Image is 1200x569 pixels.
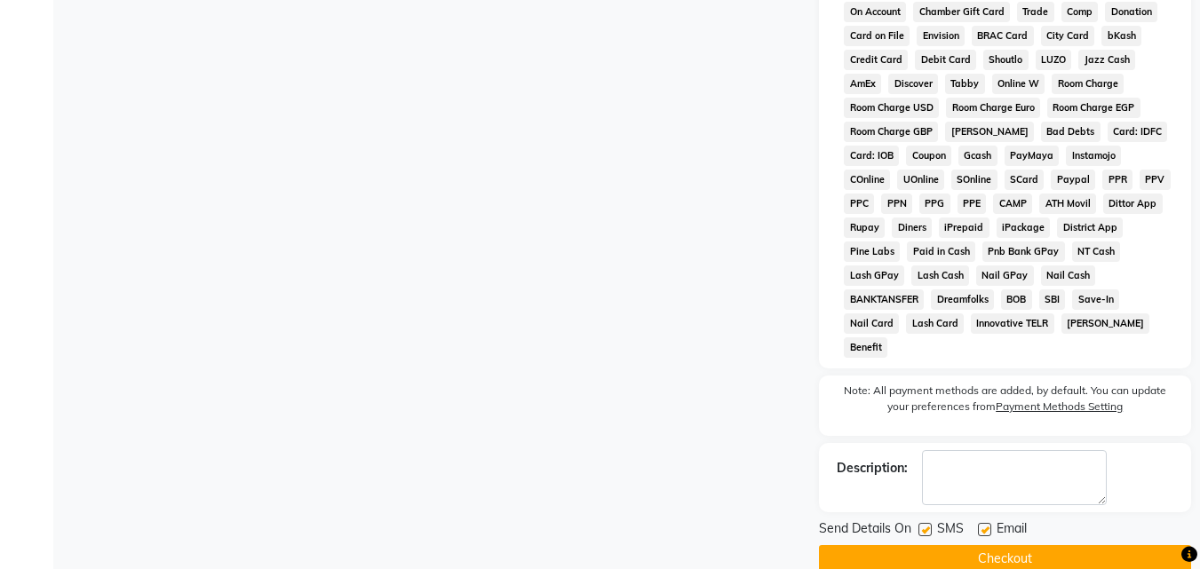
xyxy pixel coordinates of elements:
span: Discover [888,74,938,94]
span: COnline [844,170,890,190]
span: AmEx [844,74,881,94]
span: Card: IDFC [1108,122,1168,142]
span: SOnline [951,170,997,190]
span: Room Charge GBP [844,122,938,142]
span: Lash Card [906,313,964,334]
span: District App [1057,217,1123,238]
span: Jazz Cash [1078,50,1135,70]
label: Payment Methods Setting [996,399,1123,415]
span: [PERSON_NAME] [945,122,1034,142]
span: Gcash [958,146,997,166]
span: Chamber Gift Card [913,2,1010,22]
span: BOB [1001,289,1032,310]
span: Innovative TELR [971,313,1054,334]
span: Send Details On [819,519,911,541]
span: Paid in Cash [907,241,975,262]
span: Pine Labs [844,241,900,262]
span: Credit Card [844,50,908,70]
span: LUZO [1036,50,1072,70]
span: bKash [1101,26,1141,46]
div: Description: [837,459,908,478]
span: NT Cash [1072,241,1121,262]
span: ATH Movil [1039,194,1096,214]
span: PPR [1102,170,1132,190]
span: Donation [1105,2,1157,22]
span: Online W [992,74,1045,94]
span: [PERSON_NAME] [1061,313,1150,334]
span: Trade [1017,2,1054,22]
span: Diners [892,217,932,238]
span: PayMaya [1005,146,1060,166]
span: Room Charge USD [844,98,939,118]
span: Save-In [1072,289,1119,310]
span: Instamojo [1066,146,1121,166]
span: BANKTANSFER [844,289,924,310]
span: UOnline [897,170,944,190]
span: CAMP [993,194,1032,214]
span: PPC [844,194,874,214]
span: Room Charge EGP [1047,98,1140,118]
span: Pnb Bank GPay [982,241,1065,262]
span: PPE [958,194,987,214]
span: Nail Cash [1041,265,1096,286]
span: Room Charge [1052,74,1124,94]
label: Note: All payment methods are added, by default. You can update your preferences from [837,383,1173,422]
span: Envision [917,26,965,46]
span: Nail GPay [976,265,1034,286]
span: PPG [919,194,950,214]
span: SCard [1005,170,1045,190]
span: Card: IOB [844,146,899,166]
span: Room Charge Euro [946,98,1040,118]
span: On Account [844,2,906,22]
span: SBI [1039,289,1066,310]
span: City Card [1041,26,1095,46]
span: Shoutlo [983,50,1029,70]
span: PPV [1140,170,1171,190]
span: Lash Cash [911,265,969,286]
span: Paypal [1051,170,1095,190]
span: Dittor App [1103,194,1163,214]
span: Email [997,519,1027,541]
span: Nail Card [844,313,899,334]
span: Dreamfolks [931,289,994,310]
span: Lash GPay [844,265,904,286]
span: Tabby [945,74,985,94]
span: PPN [881,194,912,214]
span: Rupay [844,217,885,238]
span: SMS [937,519,964,541]
span: Coupon [906,146,951,166]
span: iPrepaid [939,217,989,238]
span: Comp [1061,2,1099,22]
span: BRAC Card [972,26,1034,46]
span: Debit Card [915,50,976,70]
span: Benefit [844,337,887,358]
span: Bad Debts [1041,122,1101,142]
span: iPackage [997,217,1051,238]
span: Card on File [844,26,910,46]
